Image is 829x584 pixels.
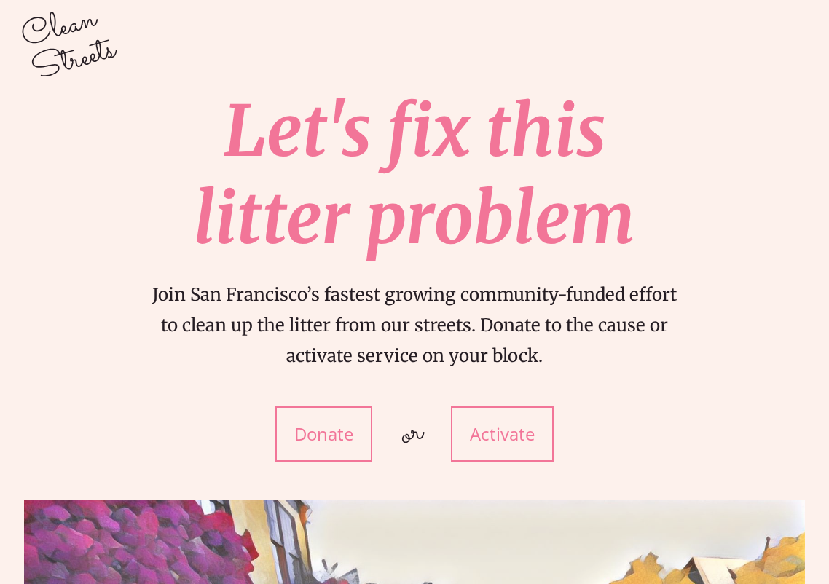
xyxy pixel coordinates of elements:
a: Activate [451,406,554,462]
p: Join San Francisco’s fastest growing community-funded effort to clean up the litter from our stre... [152,280,677,371]
a: Donate [275,406,372,462]
div: or [373,407,450,460]
h1: Let's fix this litter problem [152,87,677,262]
